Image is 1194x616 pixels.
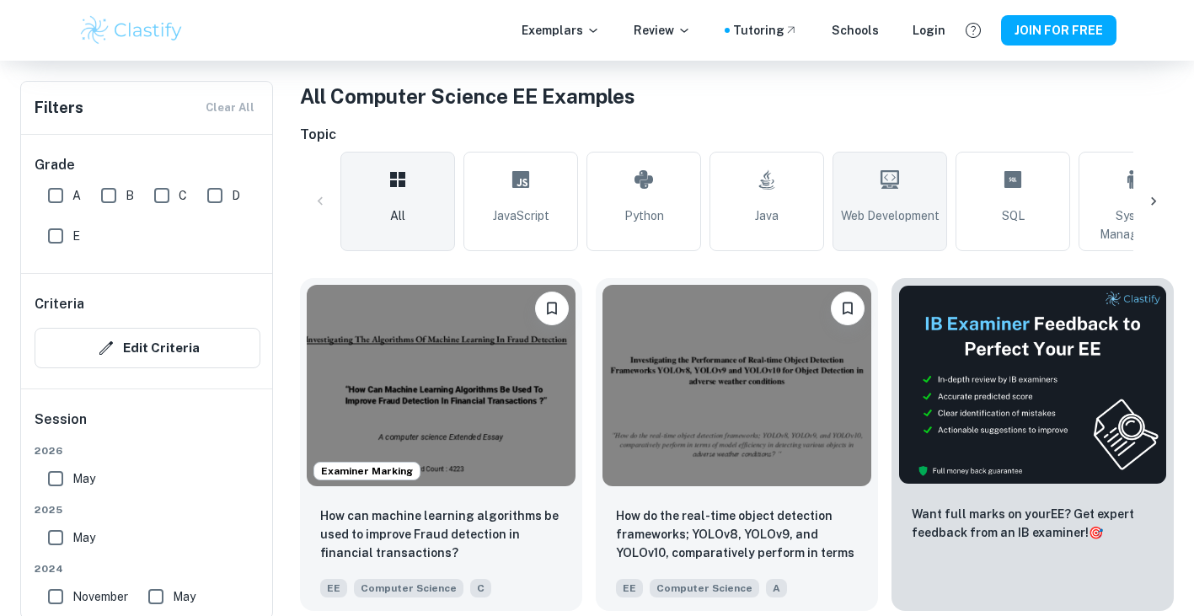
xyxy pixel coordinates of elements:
[841,206,940,225] span: Web Development
[535,292,569,325] button: Please log in to bookmark exemplars
[35,443,260,458] span: 2026
[354,579,463,597] span: Computer Science
[602,285,871,486] img: Computer Science EE example thumbnail: How do the real-time object detection fr
[126,186,134,205] span: B
[72,528,95,547] span: May
[390,206,405,225] span: All
[173,587,195,606] span: May
[959,16,988,45] button: Help and Feedback
[72,469,95,488] span: May
[72,587,128,606] span: November
[35,328,260,368] button: Edit Criteria
[35,502,260,517] span: 2025
[733,21,798,40] a: Tutoring
[307,285,576,486] img: Computer Science EE example thumbnail: How can machine learning algorithms be u
[898,285,1167,485] img: Thumbnail
[1002,206,1025,225] span: SQL
[832,21,879,40] a: Schools
[1001,15,1116,46] button: JOIN FOR FREE
[470,579,491,597] span: C
[831,292,865,325] button: Please log in to bookmark exemplars
[755,206,779,225] span: Java
[522,21,600,40] p: Exemplars
[634,21,691,40] p: Review
[35,410,260,443] h6: Session
[616,579,643,597] span: EE
[1086,206,1186,244] span: System Management
[78,13,185,47] img: Clastify logo
[72,227,80,245] span: E
[624,206,664,225] span: Python
[493,206,549,225] span: JavaScript
[912,505,1154,542] p: Want full marks on your EE ? Get expert feedback from an IB examiner!
[35,294,84,314] h6: Criteria
[300,278,582,611] a: Examiner MarkingPlease log in to bookmark exemplarsHow can machine learning algorithms be used to...
[766,579,787,597] span: A
[232,186,240,205] span: D
[320,579,347,597] span: EE
[596,278,878,611] a: Please log in to bookmark exemplarsHow do the real-time object detection frameworks; YOLOv8, YOLO...
[320,506,562,562] p: How can machine learning algorithms be used to improve Fraud detection in financial transactions?
[913,21,945,40] a: Login
[616,506,858,564] p: How do the real-time object detection frameworks; YOLOv8, YOLOv9, and YOLOv10, comparatively perf...
[891,278,1174,611] a: ThumbnailWant full marks on yourEE? Get expert feedback from an IB examiner!
[300,125,1174,145] h6: Topic
[300,81,1174,111] h1: All Computer Science EE Examples
[650,579,759,597] span: Computer Science
[35,561,260,576] span: 2024
[1089,526,1103,539] span: 🎯
[72,186,81,205] span: A
[35,155,260,175] h6: Grade
[179,186,187,205] span: C
[314,463,420,479] span: Examiner Marking
[35,96,83,120] h6: Filters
